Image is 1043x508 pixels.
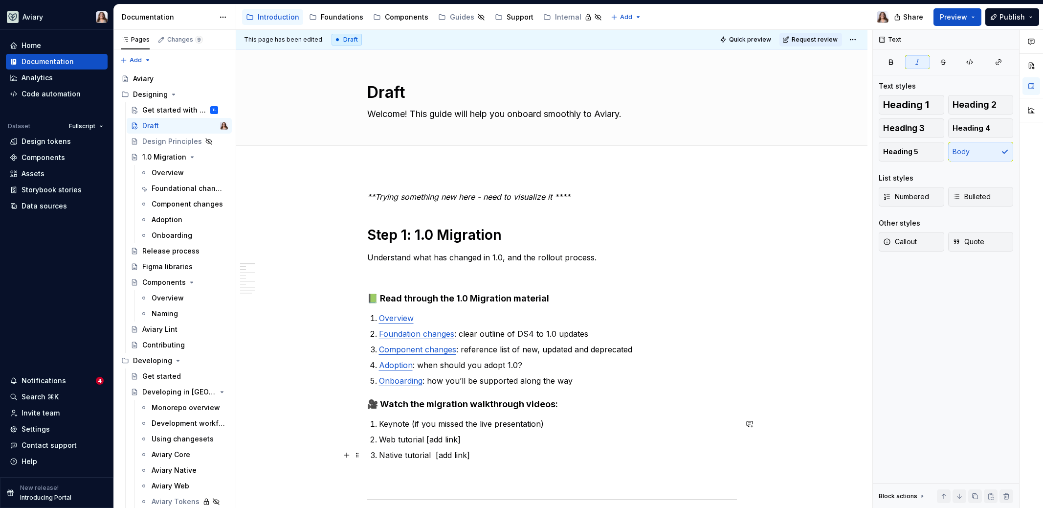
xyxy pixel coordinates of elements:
div: Aviary [133,74,154,84]
div: 1.0 Migration [142,152,186,162]
div: Changes [167,36,203,44]
div: Contact support [22,440,77,450]
h4: 📗 Read through the 1.0 Migration material [367,293,737,304]
div: Storybook stories [22,185,82,195]
div: Design Principles [142,137,202,146]
p: : how you’ll be supported along the way [379,375,737,387]
span: Request review [792,36,838,44]
button: Publish [985,8,1039,26]
div: Get started with Aviary 1.0 [142,105,208,115]
a: Development workflow [136,416,232,431]
div: Contributing [142,340,185,350]
span: 9 [195,36,203,44]
div: Aviary Tokens [152,497,200,507]
div: Onboarding [152,231,192,240]
button: Share [889,8,930,26]
div: Notifications [22,376,66,386]
span: Add [130,56,142,64]
div: Analytics [22,73,53,83]
a: Adoption [136,212,232,228]
button: Quote [948,232,1014,252]
a: Contributing [127,337,232,353]
div: Using changesets [152,434,214,444]
button: AviaryBrittany Hogg [2,6,111,27]
span: Preview [940,12,967,22]
span: Heading 4 [953,123,990,133]
div: Code automation [22,89,81,99]
div: Developing [117,353,232,369]
button: Request review [779,33,842,46]
p: Understand what has changed in 1.0, and the rollout process. [367,252,737,263]
div: Search ⌘K [22,392,59,402]
div: Get started [142,371,181,381]
a: Support [491,9,537,25]
button: Bulleted [948,187,1014,207]
a: Using changesets [136,431,232,447]
a: Invite team [6,405,108,421]
div: Support [507,12,533,22]
div: Draft [332,34,362,46]
div: Block actions [879,492,917,500]
button: Numbered [879,187,944,207]
a: Overview [136,290,232,306]
a: Aviary Lint [127,322,232,337]
button: Add [117,53,154,67]
span: This page has been edited. [244,36,324,44]
button: Add [608,10,644,24]
span: Quick preview [729,36,771,44]
div: Overview [152,168,184,178]
button: Heading 5 [879,142,944,162]
div: Components [385,12,428,22]
img: Brittany Hogg [220,122,228,130]
a: 1.0 Migration [127,149,232,165]
a: Data sources [6,198,108,214]
a: Components [127,275,232,290]
a: Storybook stories [6,182,108,198]
a: Get started [127,369,232,384]
a: Components [6,150,108,165]
div: Aviary Lint [142,324,178,334]
a: Aviary Native [136,462,232,478]
span: Fullscript [69,122,95,130]
a: Guides [434,9,489,25]
div: Guides [450,12,474,22]
p: : reference list of new, updated and deprecated [379,344,737,355]
div: Developing in [GEOGRAPHIC_DATA] [142,387,216,397]
span: Heading 1 [883,100,929,110]
div: Development workflow [152,418,226,428]
a: Onboarding [136,228,232,243]
em: **Trying something new here - need to visualize it **** [367,192,570,202]
div: Internal [555,12,581,22]
span: Publish [999,12,1025,22]
a: Foundations [305,9,367,25]
a: Aviary Core [136,447,232,462]
div: Page tree [242,7,606,27]
textarea: Welcome! This guide will help you onboard smoothly to Aviary. [365,106,735,122]
p: : when should you adopt 1.0? [379,359,737,371]
a: Monorepo overview [136,400,232,416]
div: Foundational changes [152,184,226,193]
button: Heading 2 [948,95,1014,115]
div: Dataset [8,122,30,130]
span: Heading 2 [953,100,997,110]
div: Figma libraries [142,262,193,272]
a: Internal [539,9,606,25]
a: Component changes [379,345,456,354]
div: Monorepo overview [152,403,220,413]
div: Draft [142,121,159,131]
a: Foundation changes [379,329,454,339]
div: Aviary Web [152,481,189,491]
a: Naming [136,306,232,322]
a: Introduction [242,9,303,25]
div: Aviary Core [152,450,190,460]
p: New release! [20,484,59,492]
button: Heading 1 [879,95,944,115]
button: Callout [879,232,944,252]
p: Introducing Portal [20,494,71,502]
a: Onboarding [379,376,422,386]
a: Figma libraries [127,259,232,275]
div: Overview [152,293,184,303]
a: Overview [379,313,414,323]
button: Notifications4 [6,373,108,389]
div: Adoption [152,215,182,225]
